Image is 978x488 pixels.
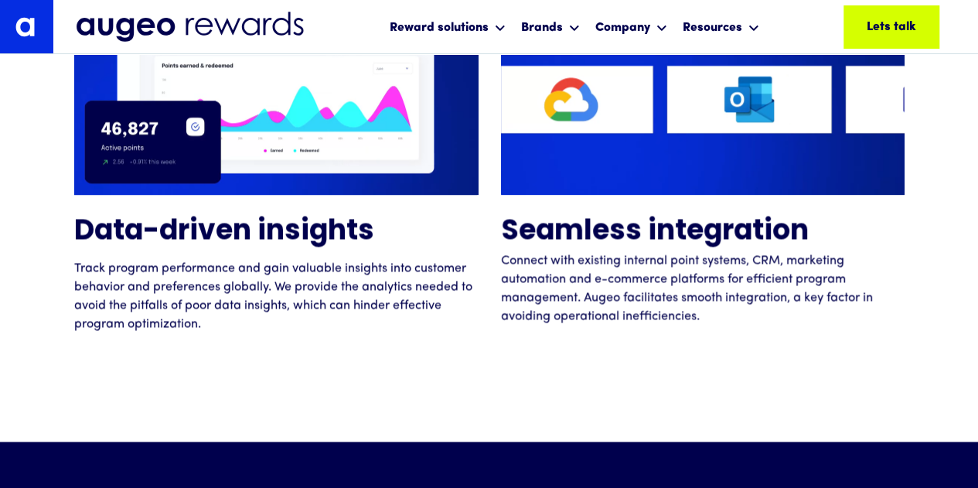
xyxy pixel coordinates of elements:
div: Reward solutions [390,19,489,37]
div: Reward solutions [386,6,509,47]
div: Company [591,6,671,47]
h4: Data-driven insights [74,217,478,248]
div: Resources [683,19,742,37]
p: Track program performance and gain valuable insights into customer behavior and preferences globa... [74,259,478,333]
div: Brands [517,6,584,47]
div: Company [595,19,650,37]
p: Connect with existing internal point systems, CRM, marketing automation and e-commerce platforms ... [501,251,905,326]
a: Lets talk [843,5,939,49]
div: Brands [521,19,563,37]
div: Resources [679,6,763,47]
h4: Seamless integration [501,217,905,248]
